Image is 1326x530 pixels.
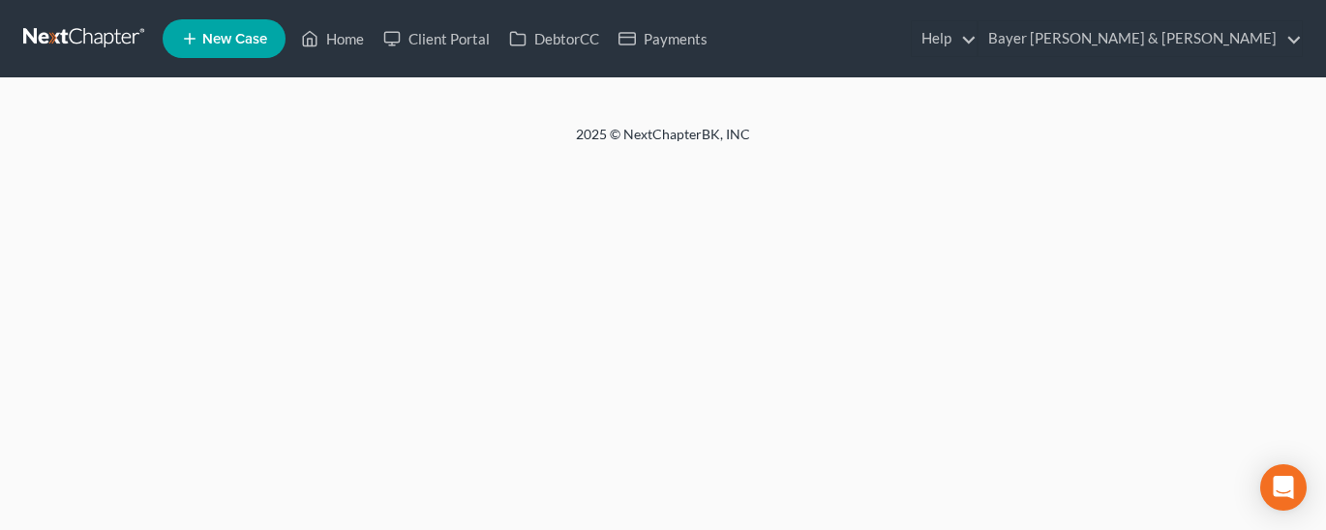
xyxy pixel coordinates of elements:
a: Client Portal [374,21,499,56]
a: Bayer [PERSON_NAME] & [PERSON_NAME] [979,21,1302,56]
a: Home [291,21,374,56]
div: 2025 © NextChapterBK, INC [111,125,1215,160]
new-legal-case-button: New Case [163,19,286,58]
div: Open Intercom Messenger [1260,464,1307,511]
a: DebtorCC [499,21,609,56]
a: Help [912,21,977,56]
a: Payments [609,21,717,56]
